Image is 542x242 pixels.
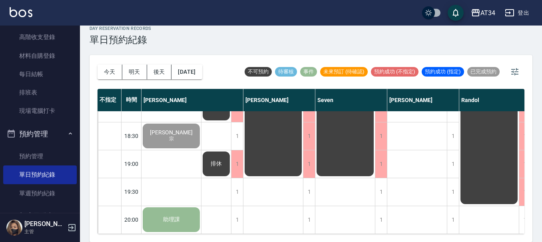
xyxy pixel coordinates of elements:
[24,220,65,228] h5: [PERSON_NAME]
[231,206,243,234] div: 1
[3,184,77,203] a: 單週預約紀錄
[24,228,65,235] p: 主管
[448,5,464,21] button: save
[480,8,495,18] div: AT34
[468,5,498,21] button: AT34
[243,89,315,111] div: [PERSON_NAME]
[459,89,531,111] div: Randol
[3,83,77,102] a: 排班表
[447,122,459,150] div: 1
[303,150,315,178] div: 1
[303,206,315,234] div: 1
[3,165,77,184] a: 單日預約紀錄
[209,160,223,167] span: 排休
[375,206,387,234] div: 1
[3,206,77,226] button: 報表及分析
[3,147,77,165] a: 預約管理
[303,178,315,206] div: 1
[10,7,32,17] img: Logo
[122,150,141,178] div: 19:00
[148,129,194,136] span: [PERSON_NAME]
[122,206,141,234] div: 20:00
[6,220,22,236] img: Person
[231,178,243,206] div: 1
[320,68,368,75] span: 未來預訂 (待確認)
[98,65,122,79] button: 今天
[3,28,77,46] a: 高階收支登錄
[447,178,459,206] div: 1
[502,6,532,20] button: 登出
[90,34,151,45] h3: 單日預約紀錄
[231,122,243,150] div: 1
[387,89,459,111] div: [PERSON_NAME]
[167,136,175,142] span: 宗
[303,122,315,150] div: 1
[90,26,151,31] h2: day Reservation records
[467,68,500,75] span: 已完成預約
[147,65,172,79] button: 後天
[141,89,243,111] div: [PERSON_NAME]
[231,150,243,178] div: 1
[422,68,464,75] span: 預約成功 (指定)
[122,178,141,206] div: 19:30
[315,89,387,111] div: Seven
[300,68,317,75] span: 事件
[122,89,141,111] div: 時間
[122,65,147,79] button: 明天
[447,206,459,234] div: 1
[447,150,459,178] div: 1
[375,122,387,150] div: 1
[171,65,202,79] button: [DATE]
[161,216,181,223] span: 助理課
[275,68,297,75] span: 待審核
[3,65,77,83] a: 每日結帳
[375,178,387,206] div: 1
[3,102,77,120] a: 現場電腦打卡
[371,68,418,75] span: 預約成功 (不指定)
[122,122,141,150] div: 18:30
[98,89,122,111] div: 不指定
[375,150,387,178] div: 1
[245,68,272,75] span: 不可預約
[3,47,77,65] a: 材料自購登錄
[3,124,77,144] button: 預約管理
